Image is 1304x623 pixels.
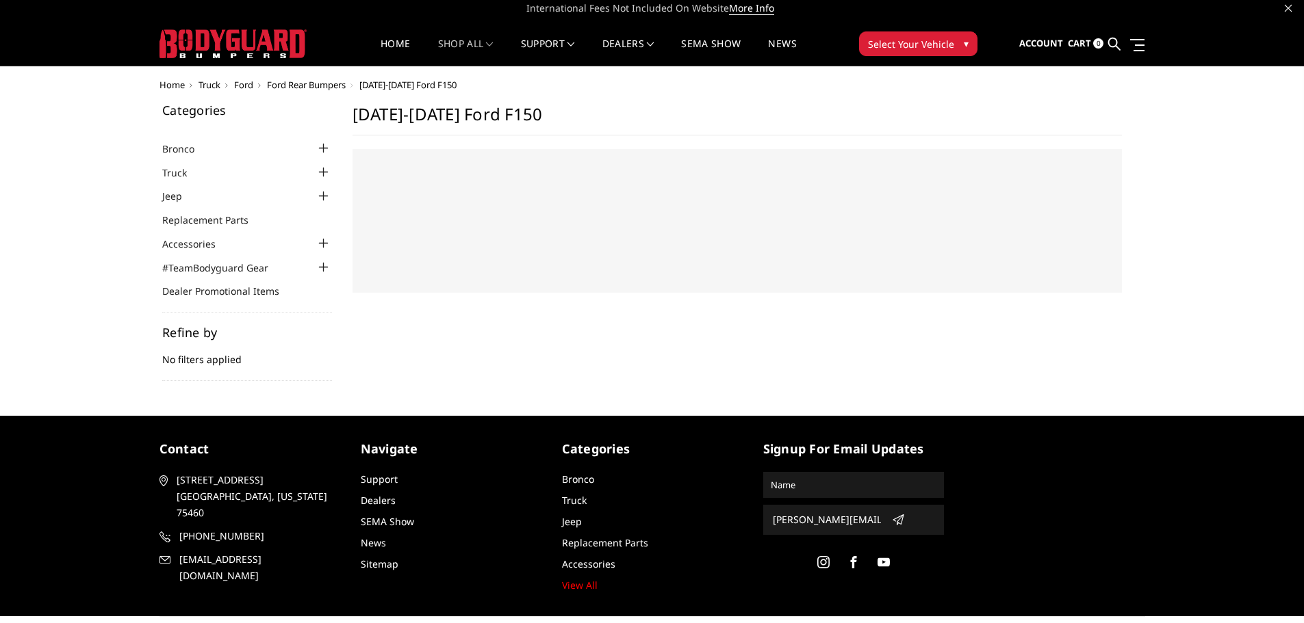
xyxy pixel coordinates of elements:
[765,474,942,496] input: Name
[199,79,220,91] a: Truck
[159,79,185,91] a: Home
[1019,37,1063,49] span: Account
[359,79,457,91] span: [DATE]-[DATE] Ford F150
[681,39,741,66] a: SEMA Show
[162,165,204,180] a: Truck
[234,79,253,91] a: Ford
[162,142,212,156] a: Bronco
[162,189,199,203] a: Jeep
[562,440,743,458] h5: Categories
[562,494,587,507] a: Truck
[162,326,332,381] div: No filters applied
[381,39,410,66] a: Home
[159,551,340,584] a: [EMAIL_ADDRESS][DOMAIN_NAME]
[562,515,582,528] a: Jeep
[602,39,654,66] a: Dealers
[768,39,796,66] a: News
[562,579,598,592] a: View All
[162,237,233,251] a: Accessories
[159,29,307,58] img: BODYGUARD BUMPERS
[1093,38,1103,49] span: 0
[361,557,398,570] a: Sitemap
[767,509,886,531] input: Email
[562,557,615,570] a: Accessories
[177,472,335,521] span: [STREET_ADDRESS] [GEOGRAPHIC_DATA], [US_STATE] 75460
[159,440,340,458] h5: contact
[562,536,648,549] a: Replacement Parts
[729,1,774,15] a: More Info
[353,104,1122,135] h1: [DATE]-[DATE] Ford F150
[162,104,332,116] h5: Categories
[361,515,414,528] a: SEMA Show
[179,528,338,544] span: [PHONE_NUMBER]
[859,31,977,56] button: Select Your Vehicle
[521,39,575,66] a: Support
[179,551,338,584] span: [EMAIL_ADDRESS][DOMAIN_NAME]
[162,261,285,275] a: #TeamBodyguard Gear
[1019,25,1063,62] a: Account
[438,39,494,66] a: shop all
[868,37,954,51] span: Select Your Vehicle
[562,473,594,486] a: Bronco
[162,213,266,227] a: Replacement Parts
[1068,37,1091,49] span: Cart
[964,36,969,51] span: ▾
[361,494,396,507] a: Dealers
[361,473,398,486] a: Support
[361,440,541,458] h5: Navigate
[361,536,386,549] a: News
[267,79,346,91] a: Ford Rear Bumpers
[159,528,340,544] a: [PHONE_NUMBER]
[162,284,296,298] a: Dealer Promotional Items
[162,326,332,339] h5: Refine by
[366,163,1108,265] iframe: Form 0
[1068,25,1103,62] a: Cart 0
[763,440,944,458] h5: signup for email updates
